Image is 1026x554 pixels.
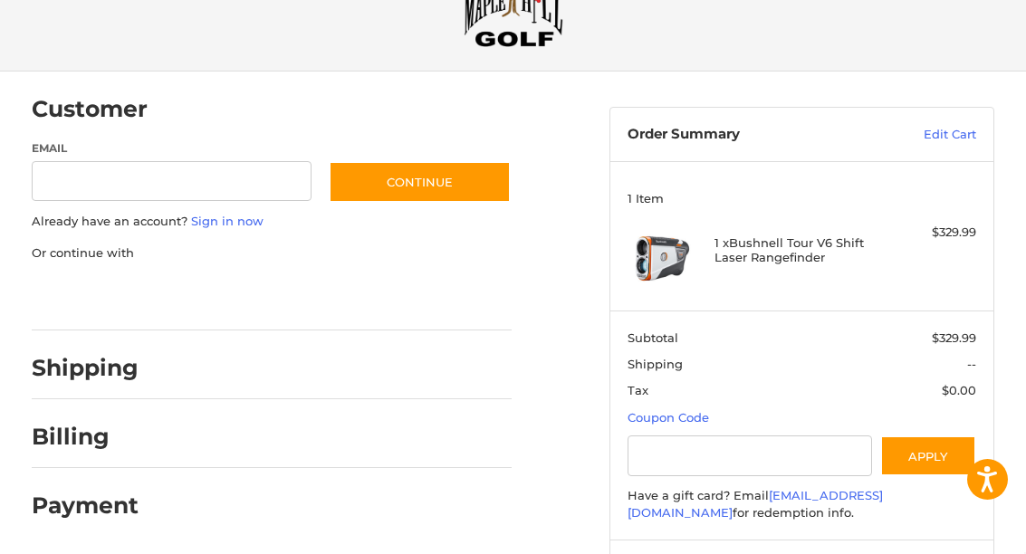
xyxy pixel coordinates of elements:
iframe: PayPal-paypal [25,280,161,312]
p: Already have an account? [32,213,512,231]
button: Continue [329,161,511,203]
button: Apply [880,435,976,476]
iframe: PayPal-paylater [179,280,315,312]
a: Sign in now [191,214,264,228]
p: Or continue with [32,244,512,263]
a: Edit Cart [865,126,976,144]
h2: Shipping [32,354,139,382]
span: Subtotal [628,330,678,345]
span: -- [967,357,976,371]
a: Coupon Code [628,410,709,425]
h3: Order Summary [628,126,865,144]
div: Have a gift card? Email for redemption info. [628,487,976,522]
h2: Payment [32,492,139,520]
span: Shipping [628,357,683,371]
h4: 1 x Bushnell Tour V6 Shift Laser Rangefinder [714,235,885,265]
h2: Billing [32,423,138,451]
div: $329.99 [889,224,976,242]
input: Gift Certificate or Coupon Code [628,435,872,476]
span: $0.00 [942,383,976,397]
h3: 1 Item [628,191,976,205]
h2: Customer [32,95,148,123]
span: $329.99 [932,330,976,345]
span: Tax [628,383,648,397]
label: Email [32,140,312,157]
